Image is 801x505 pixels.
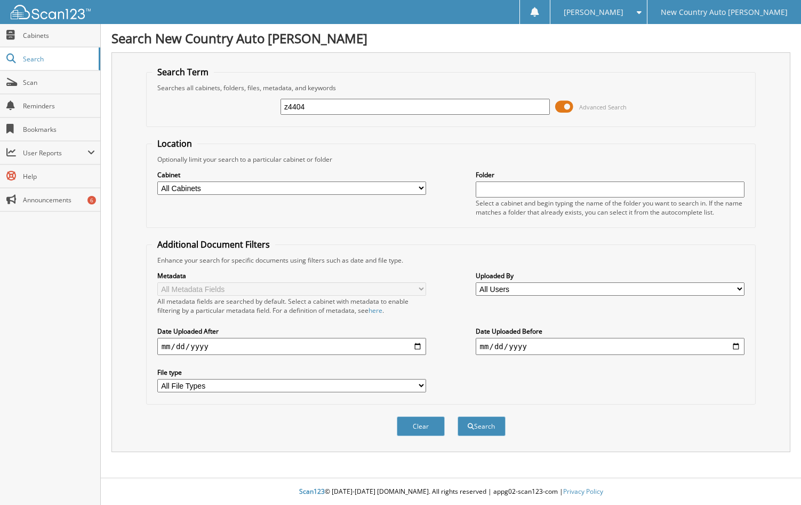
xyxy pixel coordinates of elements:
[369,306,382,315] a: here
[23,172,95,181] span: Help
[23,101,95,111] span: Reminders
[476,327,745,336] label: Date Uploaded Before
[458,416,506,436] button: Search
[152,83,750,92] div: Searches all cabinets, folders, files, metadata, and keywords
[152,66,214,78] legend: Search Term
[157,271,427,280] label: Metadata
[101,479,801,505] div: © [DATE]-[DATE] [DOMAIN_NAME]. All rights reserved | appg02-scan123-com |
[23,148,87,157] span: User Reports
[397,416,445,436] button: Clear
[564,9,623,15] span: [PERSON_NAME]
[157,297,427,315] div: All metadata fields are searched by default. Select a cabinet with metadata to enable filtering b...
[579,103,627,111] span: Advanced Search
[476,338,745,355] input: end
[299,487,325,496] span: Scan123
[563,487,603,496] a: Privacy Policy
[661,9,788,15] span: New Country Auto [PERSON_NAME]
[152,155,750,164] div: Optionally limit your search to a particular cabinet or folder
[152,256,750,265] div: Enhance your search for specific documents using filters such as date and file type.
[157,170,427,179] label: Cabinet
[476,170,745,179] label: Folder
[157,327,427,336] label: Date Uploaded After
[111,29,790,47] h1: Search New Country Auto [PERSON_NAME]
[748,454,801,505] iframe: Chat Widget
[157,368,427,377] label: File type
[476,271,745,280] label: Uploaded By
[87,196,96,204] div: 6
[157,338,427,355] input: start
[476,199,745,217] div: Select a cabinet and begin typing the name of the folder you want to search in. If the name match...
[23,78,95,87] span: Scan
[23,125,95,134] span: Bookmarks
[152,138,197,149] legend: Location
[23,54,93,64] span: Search
[152,239,275,250] legend: Additional Document Filters
[23,195,95,204] span: Announcements
[11,5,91,19] img: scan123-logo-white.svg
[23,31,95,40] span: Cabinets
